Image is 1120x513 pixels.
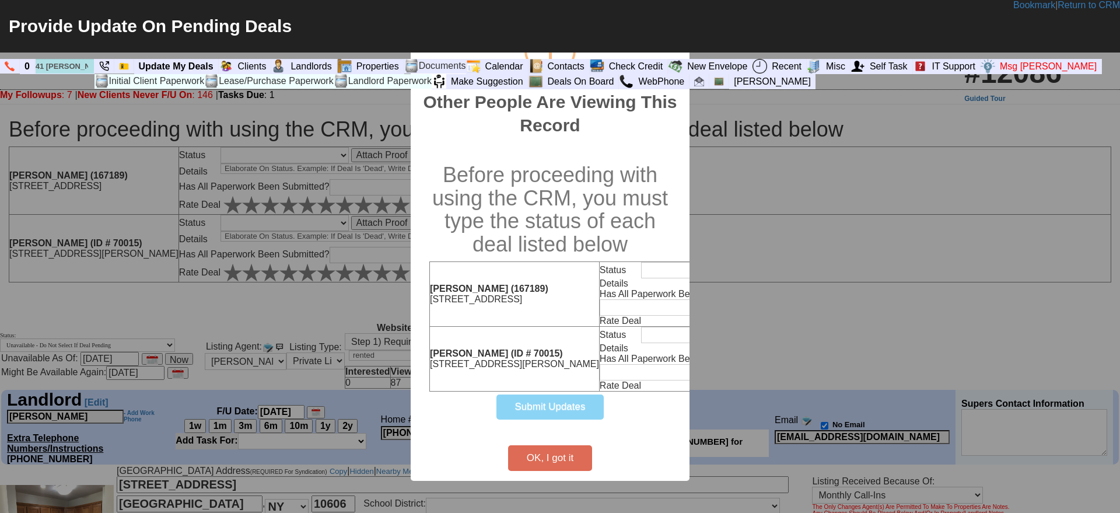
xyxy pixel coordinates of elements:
[850,59,865,74] img: myadd.png
[429,163,671,256] h1: Before proceeding with using the CRM, you must type the status of each deal listed below
[430,348,563,358] b: [PERSON_NAME] (ID # 70015)
[600,316,641,326] td: Rate Deal
[981,59,995,74] img: money.png
[119,61,129,71] img: Bookmark.png
[430,261,600,326] td: [STREET_ADDRESS]
[928,59,981,74] a: IT Support
[600,289,769,316] td: Has All Paperwork Been Submitted?
[508,445,592,471] button: OK, I got it
[600,278,641,289] td: Details
[134,59,219,74] a: Update My Deals
[913,59,928,74] img: help2.png
[348,74,432,89] td: Landlord Paperwork
[600,343,641,354] td: Details
[600,381,641,391] td: Rate Deal
[421,90,680,137] h2: Other People Are Viewing This Record
[528,74,543,89] img: chalkboard.png
[99,61,109,71] img: phone22.png
[729,74,815,89] a: [PERSON_NAME]
[233,59,272,74] a: Clients
[286,59,337,74] a: Landlords
[714,76,724,86] img: chalkboard.png
[5,61,15,72] img: phone.png
[590,59,604,74] img: creditreport.png
[109,74,205,89] td: Initial Client Paperwork
[995,59,1102,74] a: Msg [PERSON_NAME]
[600,327,641,343] td: Status
[682,59,752,74] a: New Envelope
[337,59,352,74] img: properties.png
[219,59,233,74] img: clients.png
[865,59,913,74] a: Self Task
[219,74,334,89] td: Lease/Purchase Paperwork
[543,59,590,74] a: Contacts
[446,74,528,89] a: Make Suggestion
[1000,61,1097,71] font: Msg [PERSON_NAME]
[767,59,807,74] a: Recent
[600,354,769,381] td: Has All Paperwork Been Submitted?
[694,76,704,86] img: jorge@homesweethomeproperties.com
[404,59,419,74] img: docs.png
[419,59,466,74] td: Documents
[466,59,481,74] img: appt_icon.png
[668,59,682,74] img: gmoney.png
[543,74,619,89] a: Deals On Board
[600,262,641,278] td: Status
[204,74,219,89] img: docs.png
[821,59,850,74] a: Misc
[352,59,404,74] a: Properties
[752,59,767,74] img: recent.png
[619,74,633,89] img: call.png
[430,326,600,391] td: [STREET_ADDRESS][PERSON_NAME]
[432,74,446,89] img: su2.jpg
[20,59,35,74] a: 0
[430,284,548,294] b: [PERSON_NAME] (167189)
[271,59,286,74] img: landlord.png
[334,74,348,89] img: docs.png
[94,74,109,89] img: docs.png
[528,59,543,74] img: contact.png
[604,59,668,74] a: Check Credit
[36,59,94,74] input: Quick Search
[496,395,604,420] button: Submit Updates
[481,59,528,74] a: Calendar
[633,74,689,89] a: WebPhone
[807,59,821,74] img: officebldg.png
